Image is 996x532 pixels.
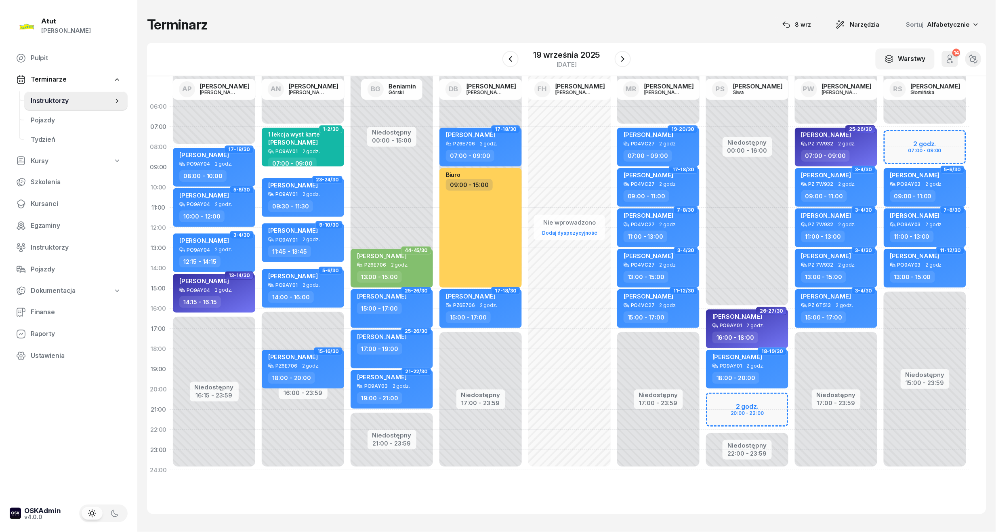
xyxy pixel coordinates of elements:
[147,379,170,400] div: 20:00
[147,339,170,359] div: 18:00
[24,130,128,149] a: Tydzień
[453,303,475,308] div: PZ6E706
[275,149,298,154] div: PO9AY01
[801,252,851,260] span: [PERSON_NAME]
[10,238,128,257] a: Instruktorzy
[41,18,91,25] div: Atut
[10,172,128,192] a: Szkolenia
[727,448,767,457] div: 22:00 - 23:59
[539,216,600,240] button: Nie wprowadzonoDodaj dyspozycyjność
[271,86,281,93] span: AN
[147,420,170,440] div: 22:00
[187,202,210,207] div: PO9AY04
[187,247,210,252] div: PO9AY04
[727,441,767,458] button: Niedostępny22:00 - 23:59
[453,141,475,146] div: PZ6E706
[639,392,678,398] div: Niedostępny
[809,181,834,187] div: PZ 7W932
[364,383,388,389] div: PO9AY03
[639,390,678,408] button: Niedostępny17:00 - 23:59
[480,141,497,147] span: 2 godz.
[303,149,320,154] span: 2 godz.
[538,86,547,93] span: FH
[147,198,170,218] div: 11:00
[268,353,318,361] span: [PERSON_NAME]
[317,351,339,352] span: 15-16/30
[897,262,921,267] div: PO9AY03
[10,216,128,236] a: Egzaminy
[268,246,311,257] div: 11:45 - 13:45
[319,224,339,226] span: 9-10/30
[179,210,225,222] div: 10:00 - 12:00
[147,117,170,137] div: 07:00
[822,90,861,95] div: [PERSON_NAME]
[446,311,491,323] div: 15:00 - 17:00
[528,79,611,100] a: FH[PERSON_NAME][PERSON_NAME]
[876,48,935,69] button: Warstwy
[323,128,339,130] span: 1-2/30
[179,277,229,285] span: [PERSON_NAME]
[147,359,170,379] div: 19:00
[855,209,872,211] span: 3-4/30
[855,250,872,251] span: 3-4/30
[289,83,338,89] div: [PERSON_NAME]
[275,363,297,368] div: PZ6E706
[215,161,232,167] span: 2 godz.
[228,149,250,150] span: 17-18/30
[10,282,128,300] a: Dokumentacja
[624,252,673,260] span: [PERSON_NAME]
[906,19,926,30] span: Sortuj
[268,372,315,384] div: 18:00 - 20:00
[187,288,210,293] div: PO9AY04
[624,190,669,202] div: 09:00 - 11:00
[147,157,170,177] div: 09:00
[389,90,416,95] div: Górski
[883,79,967,100] a: RS[PERSON_NAME]Słomińska
[801,190,847,202] div: 09:00 - 11:00
[672,169,694,170] span: 17-18/30
[303,282,320,288] span: 2 godz.
[801,171,851,179] span: [PERSON_NAME]
[660,181,677,187] span: 2 godz.
[446,131,496,139] span: [PERSON_NAME]
[624,271,668,283] div: 13:00 - 15:00
[372,432,412,438] div: Niedostępny
[678,250,694,251] span: 3-4/30
[747,323,764,328] span: 2 godz.
[555,83,605,89] div: [PERSON_NAME]
[817,390,856,408] button: Niedostępny17:00 - 23:59
[268,200,313,212] div: 09:30 - 11:30
[195,384,234,390] div: Niedostępny
[268,158,317,169] div: 07:00 - 09:00
[747,363,764,369] span: 2 godz.
[890,190,936,202] div: 09:00 - 11:00
[639,398,678,406] div: 17:00 - 23:59
[631,303,655,308] div: PO4VC27
[357,303,402,314] div: 15:00 - 17:00
[809,262,834,267] div: PZ 7W932
[539,228,600,238] a: Dodaj dyspozycyjność
[357,292,407,300] span: [PERSON_NAME]
[10,260,128,279] a: Pojazdy
[855,290,872,292] span: 3-4/30
[215,202,232,207] span: 2 godz.
[838,181,856,187] span: 2 godz.
[885,54,926,64] div: Warstwy
[372,438,412,447] div: 21:00 - 23:59
[716,86,725,93] span: PS
[817,392,856,398] div: Niedostępny
[631,222,655,227] div: PO4VC27
[147,440,170,460] div: 23:00
[942,51,958,67] button: 14
[357,333,407,341] span: [PERSON_NAME]
[147,299,170,319] div: 16:00
[660,222,677,227] span: 2 godz.
[372,431,412,448] button: Niedostępny21:00 - 23:59
[480,303,497,308] span: 2 godz.
[911,90,950,95] div: Słomińska
[187,161,210,166] div: PO9AY04
[624,292,673,300] span: [PERSON_NAME]
[624,212,673,219] span: [PERSON_NAME]
[147,319,170,339] div: 17:00
[940,250,961,251] span: 11-12/30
